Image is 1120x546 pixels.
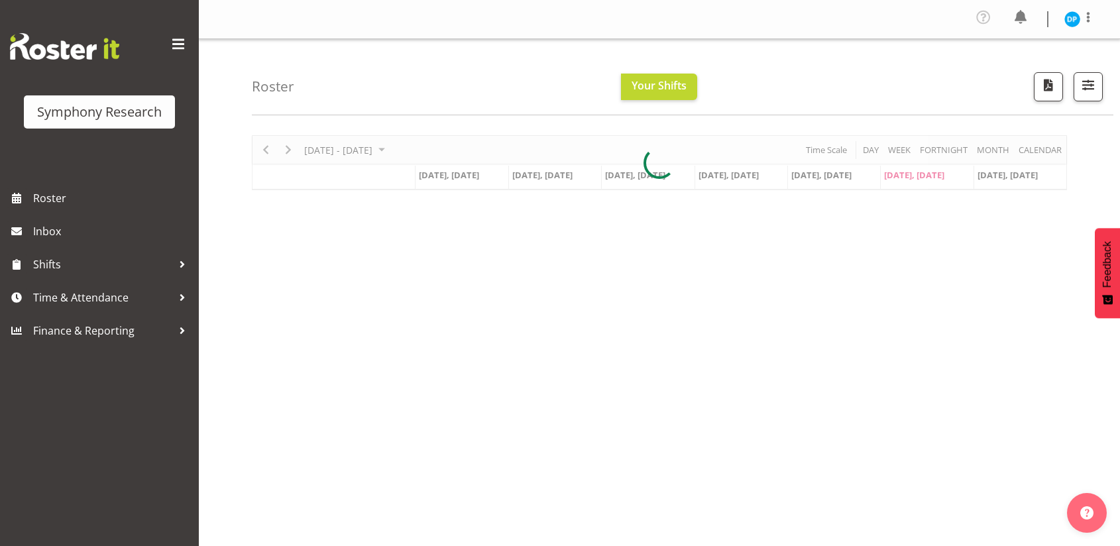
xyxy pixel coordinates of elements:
[1074,72,1103,101] button: Filter Shifts
[1101,241,1113,288] span: Feedback
[33,254,172,274] span: Shifts
[33,288,172,307] span: Time & Attendance
[1080,506,1093,519] img: help-xxl-2.png
[1064,11,1080,27] img: divyadeep-parmar11611.jpg
[37,102,162,122] div: Symphony Research
[33,321,172,341] span: Finance & Reporting
[252,79,294,94] h4: Roster
[621,74,697,100] button: Your Shifts
[33,188,192,208] span: Roster
[1034,72,1063,101] button: Download a PDF of the roster according to the set date range.
[632,78,687,93] span: Your Shifts
[10,33,119,60] img: Rosterit website logo
[1095,228,1120,318] button: Feedback - Show survey
[33,221,192,241] span: Inbox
